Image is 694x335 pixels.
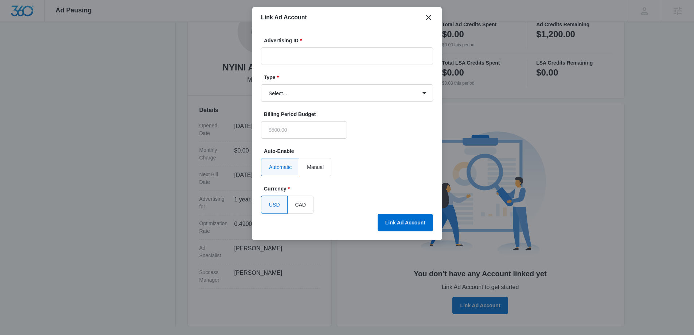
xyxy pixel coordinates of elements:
label: Manual [299,158,331,176]
label: USD [261,196,288,214]
label: CAD [288,196,314,214]
label: Type [264,74,436,81]
label: Auto-Enable [264,147,436,155]
label: Billing Period Budget [264,111,350,118]
label: Advertising ID [264,37,436,45]
button: Link Ad Account [378,214,433,231]
h1: Link Ad Account [261,13,307,22]
label: Automatic [261,158,299,176]
button: close [424,13,433,22]
input: $500.00 [261,121,347,139]
label: Currency [264,185,436,193]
